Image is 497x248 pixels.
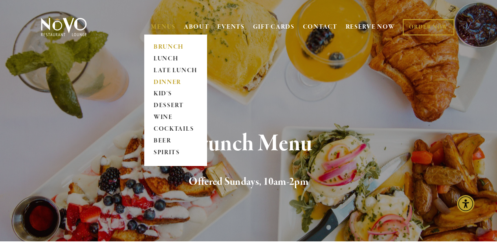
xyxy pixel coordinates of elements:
h1: Brunch Menu [52,131,445,157]
a: BRUNCH [151,41,200,53]
a: DESSERT [151,100,200,112]
a: SPIRITS [151,147,200,159]
a: WINE [151,112,200,124]
a: LATE LUNCH [151,65,200,77]
div: Accessibility Menu [457,195,474,212]
a: ORDER NOW [403,19,454,35]
a: EVENTS [217,23,244,31]
a: DINNER [151,77,200,88]
a: RESERVE NOW [345,20,395,35]
a: BEER [151,135,200,147]
a: ABOUT [184,23,209,31]
a: GIFT CARDS [253,20,295,35]
a: COCKTAILS [151,124,200,135]
h2: Offered Sundays, 10am-2pm [52,174,445,190]
a: MENUS [151,23,176,31]
a: LUNCH [151,53,200,65]
img: Novo Restaurant &amp; Lounge [39,17,88,37]
a: CONTACT [303,20,337,35]
a: KID'S [151,88,200,100]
